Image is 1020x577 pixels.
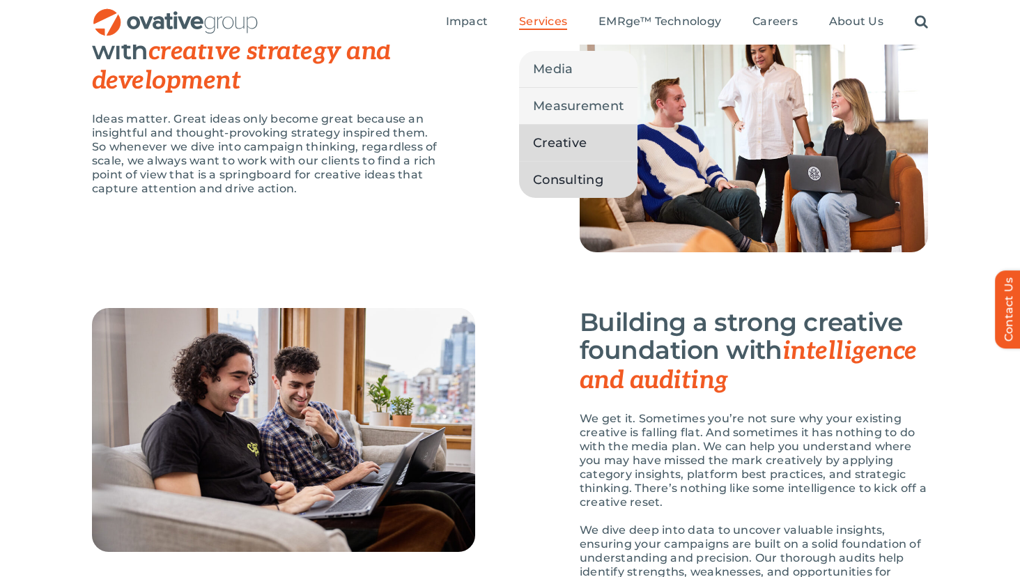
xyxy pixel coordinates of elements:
span: About Us [829,15,883,29]
a: Search [915,15,928,30]
h3: Building a strong creative foundation with [580,308,928,394]
span: Careers [752,15,798,29]
p: We get it. Sometimes you’re not sure why your existing creative is falling flat. And sometimes it... [580,412,928,509]
span: Services [519,15,567,29]
a: Impact [446,15,488,30]
p: Ideas matter. Great ideas only become great because an insightful and thought-provoking strategy ... [92,112,440,196]
span: Consulting [533,170,603,190]
h3: Capturing great ideas with [92,8,440,95]
a: Measurement [519,88,637,124]
a: Services [519,15,567,30]
a: OG_Full_horizontal_RGB [92,7,259,20]
span: EMRge™ Technology [598,15,721,29]
a: EMRge™ Technology [598,15,721,30]
span: Creative [533,133,587,153]
span: Media [533,59,573,79]
a: Media [519,51,637,87]
span: Impact [446,15,488,29]
span: intelligence and auditing [580,336,916,396]
a: Consulting [519,162,637,198]
span: Measurement [533,96,624,116]
img: Creative – Creative Strategy & Development [580,8,928,252]
img: Creative – Creative Production [92,308,475,552]
a: About Us [829,15,883,30]
span: creative strategy and development [92,36,391,96]
a: Careers [752,15,798,30]
a: Creative [519,125,637,161]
